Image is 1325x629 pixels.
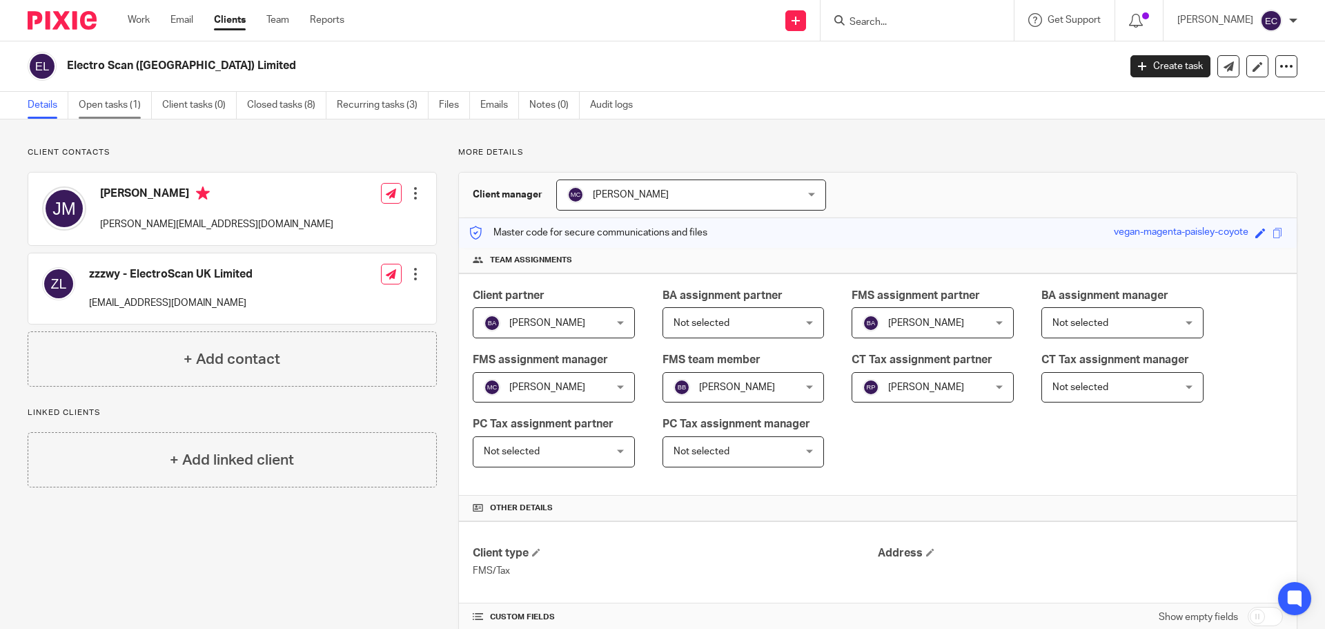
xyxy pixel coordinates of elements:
[28,147,437,158] p: Client contacts
[699,383,775,392] span: [PERSON_NAME]
[863,379,879,396] img: svg%3E
[1052,318,1108,328] span: Not selected
[1041,290,1168,301] span: BA assignment manager
[674,447,729,456] span: Not selected
[79,92,152,119] a: Open tasks (1)
[128,13,150,27] a: Work
[480,92,519,119] a: Emails
[1130,55,1210,77] a: Create task
[28,11,97,30] img: Pixie
[1260,10,1282,32] img: svg%3E
[89,267,253,282] h4: zzzwy - ElectroScan UK Limited
[593,190,669,200] span: [PERSON_NAME]
[28,52,57,81] img: svg%3E
[28,92,68,119] a: Details
[888,383,964,392] span: [PERSON_NAME]
[473,354,608,365] span: FMS assignment manager
[458,147,1297,158] p: More details
[662,354,760,365] span: FMS team member
[266,13,289,27] a: Team
[170,449,294,471] h4: + Add linked client
[888,318,964,328] span: [PERSON_NAME]
[852,290,980,301] span: FMS assignment partner
[473,188,542,202] h3: Client manager
[529,92,580,119] a: Notes (0)
[184,349,280,370] h4: + Add contact
[162,92,237,119] a: Client tasks (0)
[473,418,614,429] span: PC Tax assignment partner
[674,379,690,396] img: svg%3E
[490,503,553,514] span: Other details
[337,92,429,119] a: Recurring tasks (3)
[247,92,326,119] a: Closed tasks (8)
[214,13,246,27] a: Clients
[89,296,253,310] p: [EMAIL_ADDRESS][DOMAIN_NAME]
[100,217,333,231] p: [PERSON_NAME][EMAIL_ADDRESS][DOMAIN_NAME]
[1052,383,1108,392] span: Not selected
[509,383,585,392] span: [PERSON_NAME]
[848,17,972,29] input: Search
[662,290,783,301] span: BA assignment partner
[878,546,1283,561] h4: Address
[196,186,210,200] i: Primary
[1159,610,1238,624] label: Show empty fields
[100,186,333,204] h4: [PERSON_NAME]
[473,290,544,301] span: Client partner
[310,13,344,27] a: Reports
[42,267,75,300] img: svg%3E
[484,379,500,396] img: svg%3E
[1177,13,1253,27] p: [PERSON_NAME]
[590,92,643,119] a: Audit logs
[509,318,585,328] span: [PERSON_NAME]
[439,92,470,119] a: Files
[490,255,572,266] span: Team assignments
[1048,15,1101,25] span: Get Support
[1114,225,1248,241] div: vegan-magenta-paisley-coyote
[863,315,879,331] img: svg%3E
[1041,354,1189,365] span: CT Tax assignment manager
[473,564,878,578] p: FMS/Tax
[67,59,901,73] h2: Electro Scan ([GEOGRAPHIC_DATA]) Limited
[28,407,437,418] p: Linked clients
[170,13,193,27] a: Email
[674,318,729,328] span: Not selected
[567,186,584,203] img: svg%3E
[42,186,86,231] img: svg%3E
[852,354,992,365] span: CT Tax assignment partner
[484,447,540,456] span: Not selected
[473,546,878,561] h4: Client type
[469,226,707,240] p: Master code for secure communications and files
[484,315,500,331] img: svg%3E
[473,612,878,623] h4: CUSTOM FIELDS
[662,418,810,429] span: PC Tax assignment manager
